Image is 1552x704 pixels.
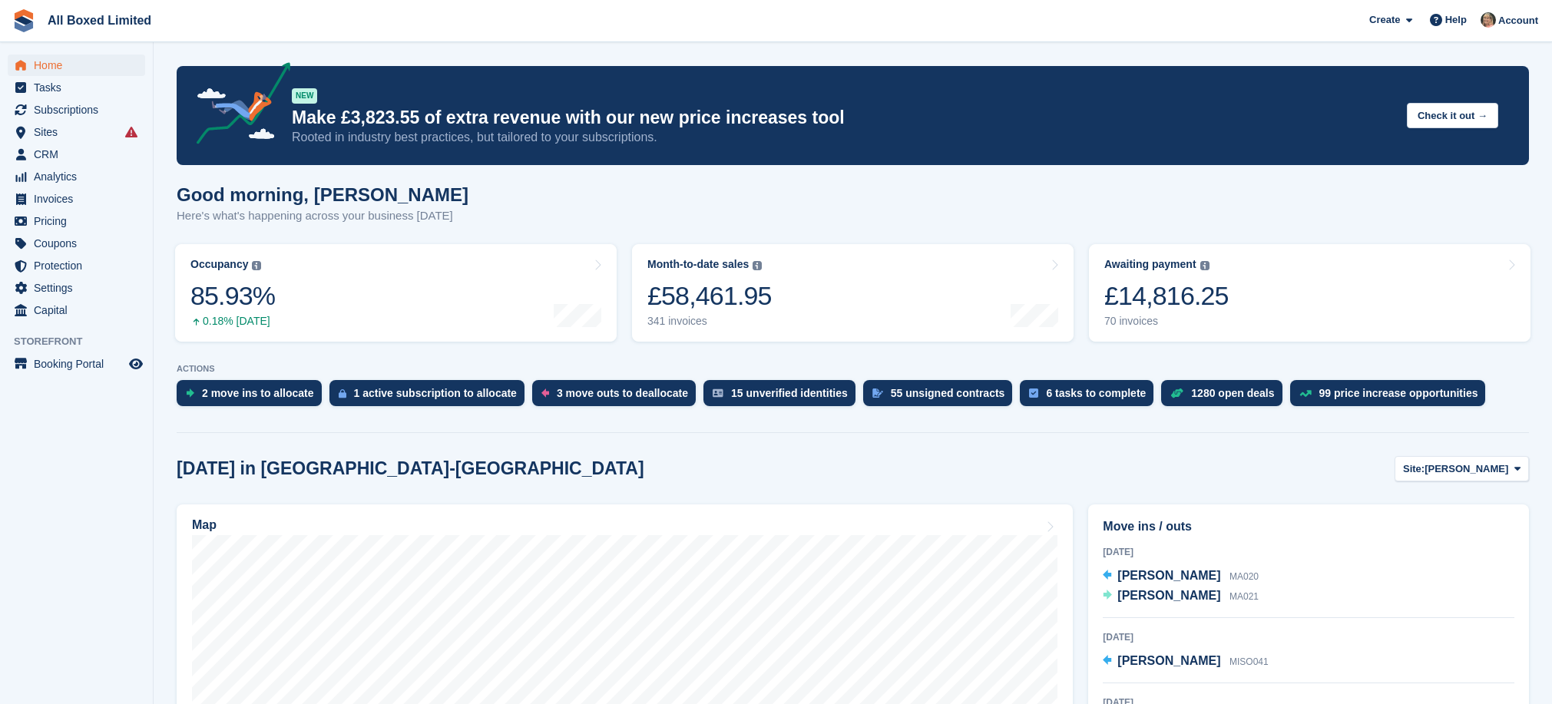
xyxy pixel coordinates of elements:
span: Tasks [34,77,126,98]
a: Preview store [127,355,145,373]
p: Here's what's happening across your business [DATE] [177,207,468,225]
span: Site: [1403,461,1425,477]
div: 85.93% [190,280,275,312]
a: 99 price increase opportunities [1290,380,1494,414]
img: icon-info-grey-7440780725fd019a000dd9b08b2336e03edf1995a4989e88bcd33f0948082b44.svg [1200,261,1210,270]
a: menu [8,55,145,76]
span: Create [1369,12,1400,28]
a: menu [8,188,145,210]
div: NEW [292,88,317,104]
div: 0.18% [DATE] [190,315,275,328]
a: menu [8,277,145,299]
img: price_increase_opportunities-93ffe204e8149a01c8c9dc8f82e8f89637d9d84a8eef4429ea346261dce0b2c0.svg [1299,390,1312,397]
p: Rooted in industry best practices, but tailored to your subscriptions. [292,129,1395,146]
img: stora-icon-8386f47178a22dfd0bd8f6a31ec36ba5ce8667c1dd55bd0f319d3a0aa187defe.svg [12,9,35,32]
h2: [DATE] in [GEOGRAPHIC_DATA]-[GEOGRAPHIC_DATA] [177,458,644,479]
a: menu [8,210,145,232]
img: Sandie Mills [1481,12,1496,28]
button: Site: [PERSON_NAME] [1395,456,1529,481]
div: Awaiting payment [1104,258,1196,271]
a: Awaiting payment £14,816.25 70 invoices [1089,244,1530,342]
img: move_outs_to_deallocate_icon-f764333ba52eb49d3ac5e1228854f67142a1ed5810a6f6cc68b1a99e826820c5.svg [541,388,549,398]
a: 15 unverified identities [703,380,863,414]
img: price-adjustments-announcement-icon-8257ccfd72463d97f412b2fc003d46551f7dbcb40ab6d574587a9cd5c0d94... [184,62,291,150]
img: deal-1b604bf984904fb50ccaf53a9ad4b4a5d6e5aea283cecdc64d6e3604feb123c2.svg [1170,388,1183,398]
img: verify_identity-adf6edd0f0f0b5bbfe63781bf79b02c33cf7c696d77639b501bdc392416b5a36.svg [713,388,723,398]
div: £14,816.25 [1104,280,1229,312]
div: 99 price increase opportunities [1319,387,1478,399]
div: Month-to-date sales [647,258,749,271]
span: Storefront [14,334,153,349]
div: 15 unverified identities [731,387,848,399]
h1: Good morning, [PERSON_NAME] [177,184,468,205]
a: menu [8,77,145,98]
img: move_ins_to_allocate_icon-fdf77a2bb77ea45bf5b3d319d69a93e2d87916cf1d5bf7949dd705db3b84f3ca.svg [186,388,194,398]
p: ACTIONS [177,364,1529,374]
a: menu [8,233,145,254]
span: Coupons [34,233,126,254]
a: Month-to-date sales £58,461.95 341 invoices [632,244,1074,342]
span: Home [34,55,126,76]
img: task-75834270c22a3079a89374b754ae025e5fb1db73e45f91037f5363f120a921f8.svg [1029,388,1038,398]
div: 55 unsigned contracts [891,387,1005,399]
span: Pricing [34,210,126,232]
button: Check it out → [1407,103,1498,128]
a: menu [8,255,145,276]
span: Booking Portal [34,353,126,375]
p: Make £3,823.55 of extra revenue with our new price increases tool [292,107,1395,129]
span: Capital [34,299,126,321]
div: 1280 open deals [1191,387,1274,399]
div: 70 invoices [1104,315,1229,328]
a: menu [8,144,145,165]
img: icon-info-grey-7440780725fd019a000dd9b08b2336e03edf1995a4989e88bcd33f0948082b44.svg [252,261,261,270]
h2: Map [192,518,217,532]
span: Account [1498,13,1538,28]
a: 2 move ins to allocate [177,380,329,414]
div: £58,461.95 [647,280,772,312]
span: [PERSON_NAME] [1425,461,1508,477]
img: icon-info-grey-7440780725fd019a000dd9b08b2336e03edf1995a4989e88bcd33f0948082b44.svg [753,261,762,270]
h2: Move ins / outs [1103,517,1514,536]
div: 2 move ins to allocate [202,387,314,399]
span: [PERSON_NAME] [1117,589,1220,602]
span: Invoices [34,188,126,210]
span: Subscriptions [34,99,126,121]
a: menu [8,353,145,375]
img: active_subscription_to_allocate_icon-d502201f5373d7db506a760aba3b589e785aa758c864c3986d89f69b8ff3... [339,388,346,398]
span: MA021 [1229,591,1259,602]
span: Protection [34,255,126,276]
span: Analytics [34,166,126,187]
span: [PERSON_NAME] [1117,654,1220,667]
img: contract_signature_icon-13c848040528278c33f63329250d36e43548de30e8caae1d1a13099fd9432cc5.svg [872,388,883,398]
a: menu [8,99,145,121]
div: [DATE] [1103,630,1514,644]
a: [PERSON_NAME] MA020 [1103,567,1259,587]
a: 6 tasks to complete [1020,380,1161,414]
div: [DATE] [1103,545,1514,559]
span: MISO041 [1229,656,1269,667]
span: Help [1445,12,1467,28]
a: 3 move outs to deallocate [532,380,703,414]
span: MA020 [1229,571,1259,582]
span: [PERSON_NAME] [1117,569,1220,582]
a: 1280 open deals [1161,380,1289,414]
span: Sites [34,121,126,143]
a: Occupancy 85.93% 0.18% [DATE] [175,244,617,342]
a: [PERSON_NAME] MA021 [1103,587,1259,606]
div: Occupancy [190,258,248,271]
div: 1 active subscription to allocate [354,387,517,399]
a: All Boxed Limited [41,8,157,33]
i: Smart entry sync failures have occurred [125,126,137,138]
div: 341 invoices [647,315,772,328]
a: menu [8,299,145,321]
a: [PERSON_NAME] MISO041 [1103,652,1268,672]
span: CRM [34,144,126,165]
div: 6 tasks to complete [1046,387,1146,399]
a: menu [8,166,145,187]
span: Settings [34,277,126,299]
a: 55 unsigned contracts [863,380,1021,414]
a: menu [8,121,145,143]
div: 3 move outs to deallocate [557,387,688,399]
a: 1 active subscription to allocate [329,380,532,414]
